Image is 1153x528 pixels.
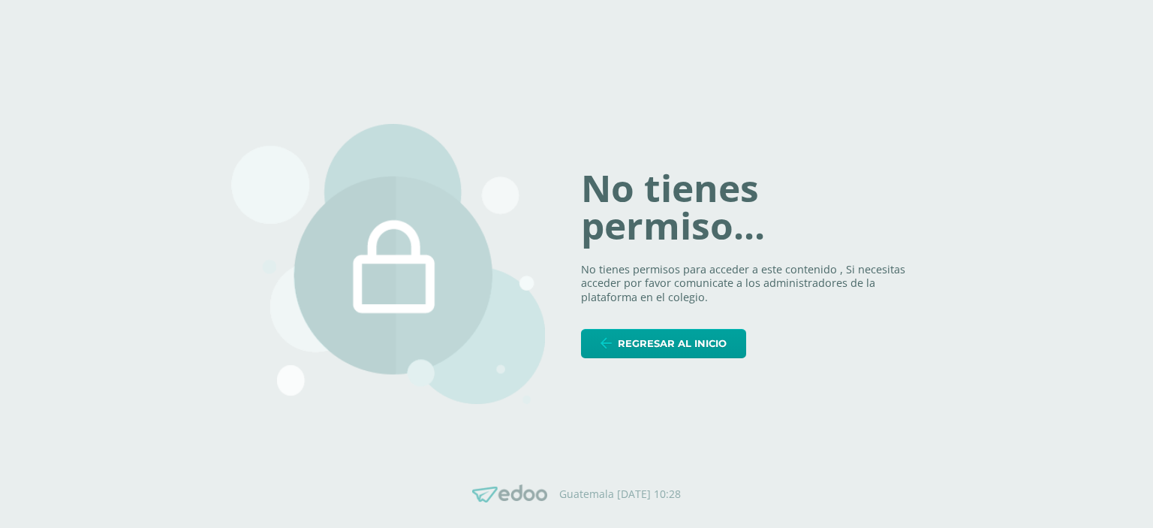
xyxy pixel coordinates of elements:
img: 403.png [231,124,545,405]
img: Edoo [472,484,547,503]
span: Regresar al inicio [618,330,727,358]
p: Guatemala [DATE] 10:28 [559,487,681,501]
p: No tienes permisos para acceder a este contenido , Si necesitas acceder por favor comunicate a lo... [581,263,922,305]
h1: No tienes permiso... [581,170,922,244]
a: Regresar al inicio [581,329,746,358]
